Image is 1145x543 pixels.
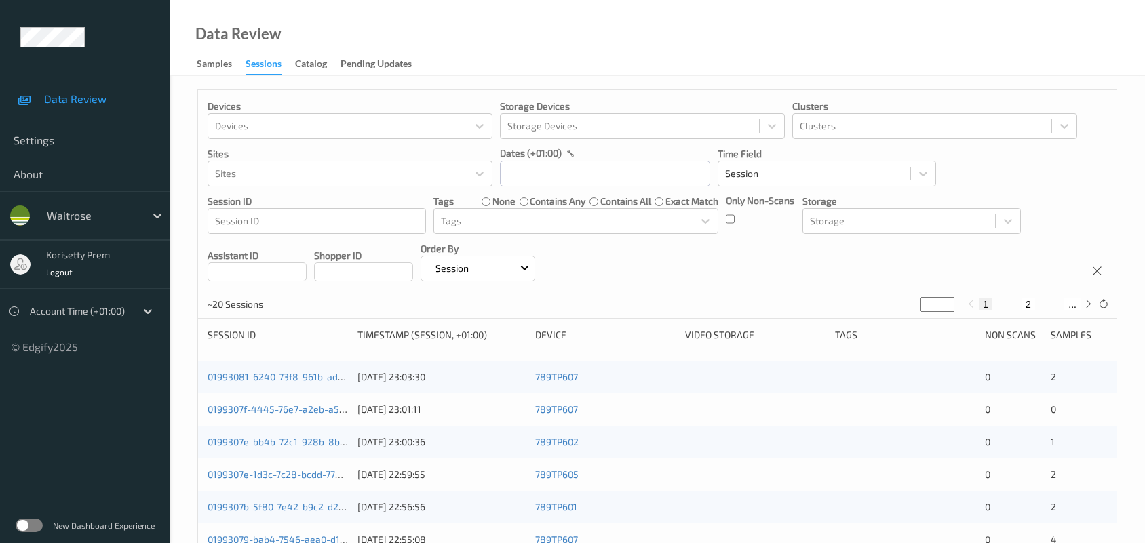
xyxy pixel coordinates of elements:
[500,146,562,160] p: dates (+01:00)
[357,500,526,514] div: [DATE] 22:56:56
[665,195,718,208] label: exact match
[802,195,1021,208] p: Storage
[208,436,393,447] a: 0199307e-bb4b-72c1-928b-8b68e5c6c5a9
[1022,298,1035,310] button: 2
[985,436,990,447] span: 0
[208,249,307,262] p: Assistant ID
[985,328,1041,342] div: Non Scans
[535,468,579,480] a: 789TP605
[357,468,526,481] div: [DATE] 22:59:55
[726,194,794,207] p: Only Non-Scans
[431,262,473,275] p: Session
[492,195,516,208] label: none
[1064,298,1081,310] button: ...
[1051,468,1056,480] span: 2
[197,57,232,74] div: Samples
[208,468,390,480] a: 0199307e-1d3c-7c28-bcdd-773a4a42c59a
[195,27,281,41] div: Data Review
[1051,328,1107,342] div: Samples
[295,57,327,74] div: Catalog
[985,468,990,480] span: 0
[357,435,526,449] div: [DATE] 23:00:36
[530,195,585,208] label: contains any
[685,328,826,342] div: Video Storage
[208,501,391,512] a: 0199307b-5f80-7e42-b9c2-d2ae8c3b05f8
[421,242,535,256] p: Order By
[246,55,295,75] a: Sessions
[500,100,785,113] p: Storage Devices
[357,370,526,384] div: [DATE] 23:03:30
[246,57,282,75] div: Sessions
[600,195,651,208] label: contains all
[341,55,425,74] a: Pending Updates
[208,100,492,113] p: Devices
[1051,501,1056,512] span: 2
[535,328,676,342] div: Device
[835,328,975,342] div: Tags
[197,55,246,74] a: Samples
[985,403,990,415] span: 0
[985,501,990,512] span: 0
[792,100,1077,113] p: Clusters
[314,249,413,262] p: Shopper ID
[357,328,526,342] div: Timestamp (Session, +01:00)
[208,328,348,342] div: Session ID
[1051,436,1055,447] span: 1
[208,298,309,311] p: ~20 Sessions
[979,298,992,310] button: 1
[535,371,578,382] a: 789TP607
[1051,403,1056,415] span: 0
[295,55,341,74] a: Catalog
[208,147,492,161] p: Sites
[208,195,426,208] p: Session ID
[1051,371,1056,382] span: 2
[535,501,577,512] a: 789TP601
[433,195,454,208] p: Tags
[535,403,578,415] a: 789TP607
[985,371,990,382] span: 0
[341,57,412,74] div: Pending Updates
[718,147,936,161] p: Time Field
[357,403,526,416] div: [DATE] 23:01:11
[208,403,389,415] a: 0199307f-4445-76e7-a2eb-a5732e5361ef
[208,371,392,382] a: 01993081-6240-73f8-961b-adb8e3953816
[535,436,579,447] a: 789TP602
